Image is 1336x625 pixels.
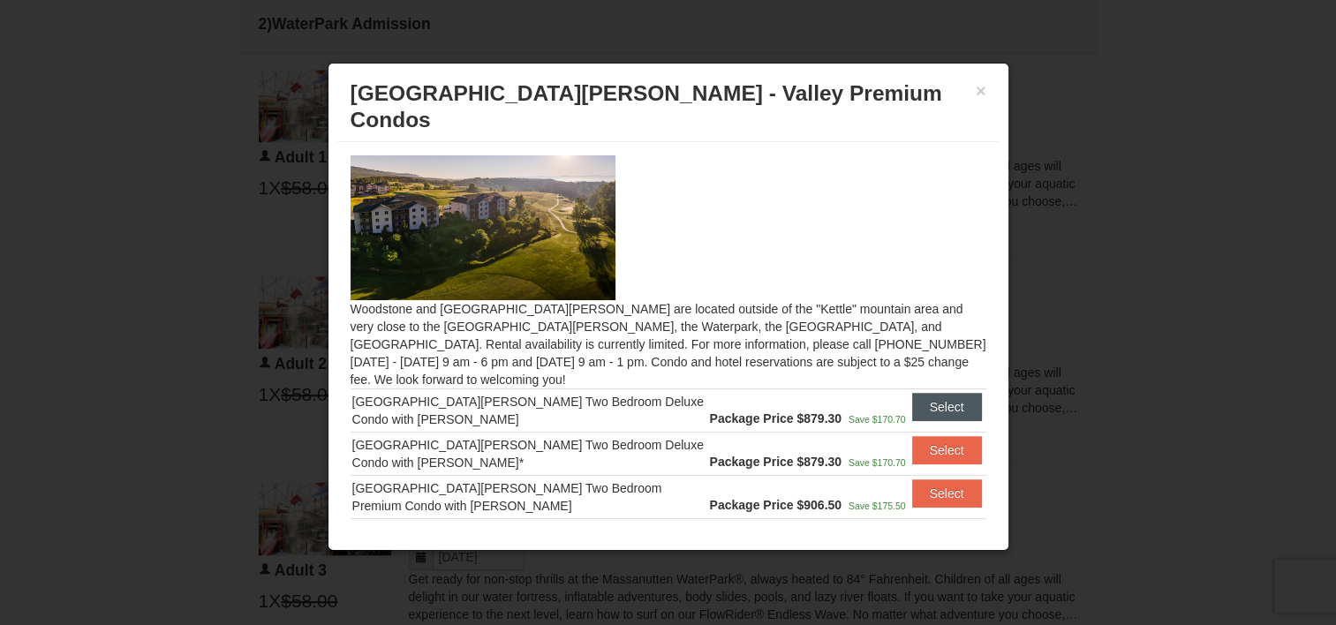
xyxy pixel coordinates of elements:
[849,501,906,511] span: Save $175.50
[849,414,906,425] span: Save $170.70
[351,155,615,300] img: 19219041-4-ec11c166.jpg
[337,142,1000,520] div: Woodstone and [GEOGRAPHIC_DATA][PERSON_NAME] are located outside of the "Kettle" mountain area an...
[710,498,842,512] strong: Package Price $906.50
[352,436,706,471] div: [GEOGRAPHIC_DATA][PERSON_NAME] Two Bedroom Deluxe Condo with [PERSON_NAME]*
[849,457,906,468] span: Save $170.70
[352,479,706,515] div: [GEOGRAPHIC_DATA][PERSON_NAME] Two Bedroom Premium Condo with [PERSON_NAME]
[976,82,986,100] button: ×
[352,393,706,428] div: [GEOGRAPHIC_DATA][PERSON_NAME] Two Bedroom Deluxe Condo with [PERSON_NAME]
[912,479,982,508] button: Select
[912,436,982,464] button: Select
[351,81,942,132] span: [GEOGRAPHIC_DATA][PERSON_NAME] - Valley Premium Condos
[710,411,842,425] strong: Package Price $879.30
[912,393,982,421] button: Select
[710,455,842,469] strong: Package Price $879.30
